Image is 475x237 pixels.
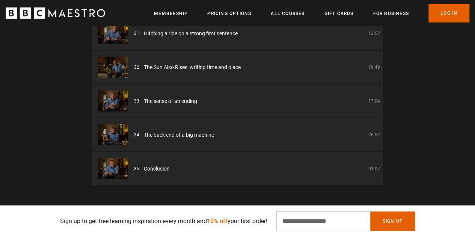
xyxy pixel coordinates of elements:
[324,10,353,17] a: Gift Cards
[370,211,415,231] button: Sign Up
[134,131,139,138] p: 34
[144,165,170,173] span: Conclusion
[271,10,305,17] a: All Courses
[144,63,241,71] span: The Sun Also Rises: writing time and place
[207,10,251,17] a: Pricing Options
[6,8,105,19] svg: BBC Maestro
[134,165,139,172] p: 35
[373,10,409,17] a: For business
[60,217,267,226] p: Sign up to get free learning inspiration every month and your first order!
[144,131,214,139] span: The back end of a big machine
[368,131,380,138] p: 26:52
[154,10,188,17] a: Membership
[134,30,139,37] p: 31
[134,64,139,71] p: 32
[368,165,380,172] p: 01:07
[368,64,380,71] p: 19:49
[428,4,469,23] a: Log In
[144,30,238,38] span: Hitching a ride on a strong first sentence
[134,98,139,104] p: 33
[368,30,380,37] p: 13:57
[207,217,228,225] span: 10% off
[368,98,380,104] p: 17:04
[154,4,469,23] nav: Primary
[144,97,197,105] span: The sense of an ending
